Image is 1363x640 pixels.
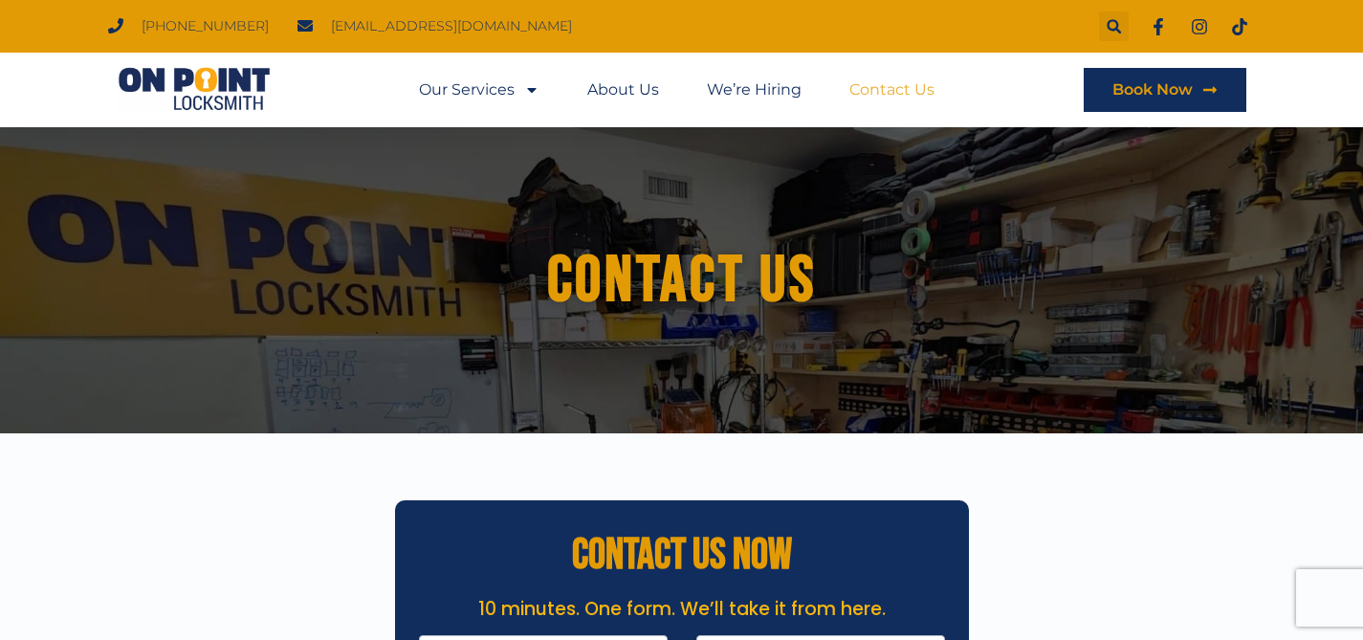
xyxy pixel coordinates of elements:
a: Contact Us [849,68,934,112]
span: Book Now [1112,82,1193,98]
p: 10 minutes. One form. We’ll take it from here. [405,596,959,624]
h2: CONTACT US NOW [405,534,959,577]
a: We’re Hiring [707,68,802,112]
span: [PHONE_NUMBER] [137,13,269,39]
a: About Us [587,68,659,112]
div: Search [1099,11,1129,41]
nav: Menu [419,68,934,112]
span: [EMAIL_ADDRESS][DOMAIN_NAME] [326,13,572,39]
a: Book Now [1084,68,1246,112]
a: Our Services [419,68,539,112]
h1: Contact us [146,245,1218,317]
